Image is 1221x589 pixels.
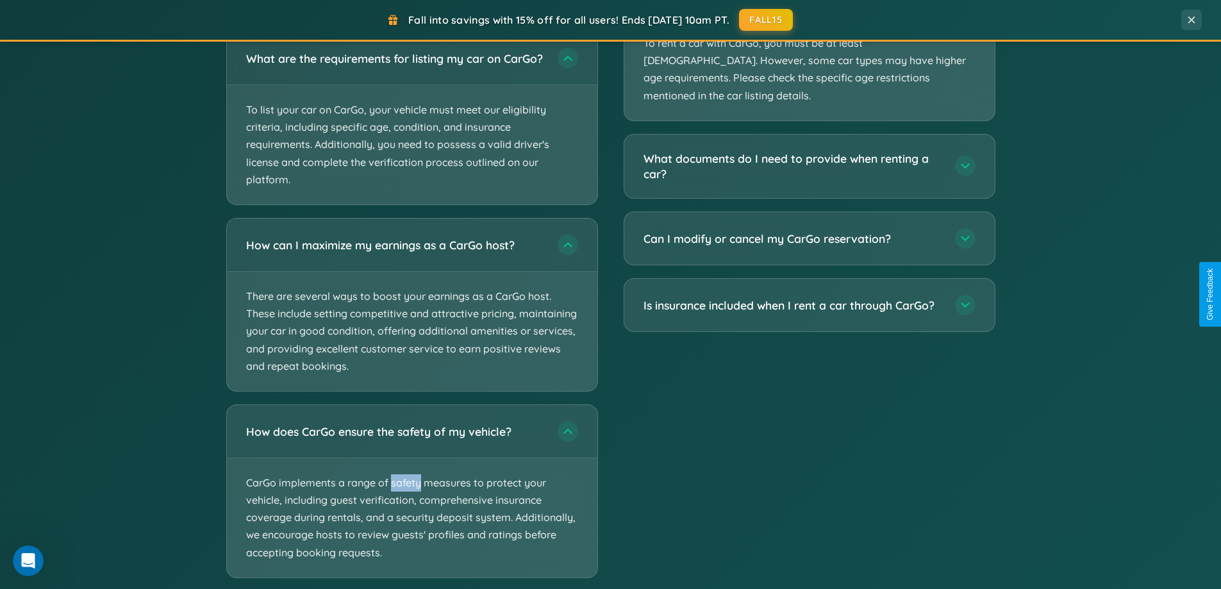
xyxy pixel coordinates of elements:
h3: How can I maximize my earnings as a CarGo host? [246,237,545,253]
h3: How does CarGo ensure the safety of my vehicle? [246,424,545,440]
h3: What are the requirements for listing my car on CarGo? [246,51,545,67]
iframe: Intercom live chat [13,545,44,576]
button: FALL15 [739,9,793,31]
h3: Is insurance included when I rent a car through CarGo? [644,297,942,313]
p: To rent a car with CarGo, you must be at least [DEMOGRAPHIC_DATA]. However, some car types may ha... [624,19,995,120]
p: There are several ways to boost your earnings as a CarGo host. These include setting competitive ... [227,272,597,391]
span: Fall into savings with 15% off for all users! Ends [DATE] 10am PT. [408,13,729,26]
div: Give Feedback [1206,269,1215,320]
p: CarGo implements a range of safety measures to protect your vehicle, including guest verification... [227,458,597,577]
h3: What documents do I need to provide when renting a car? [644,151,942,182]
p: To list your car on CarGo, your vehicle must meet our eligibility criteria, including specific ag... [227,85,597,204]
h3: Can I modify or cancel my CarGo reservation? [644,231,942,247]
